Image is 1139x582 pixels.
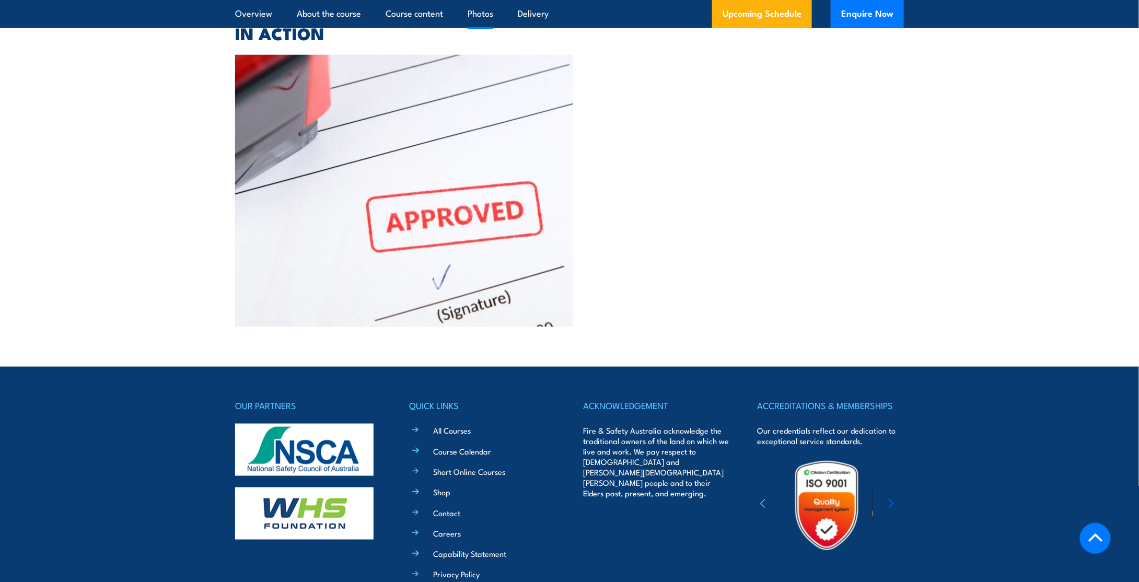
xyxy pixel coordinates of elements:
a: All Courses [433,425,471,436]
img: Untitled design (19) [781,460,873,551]
img: ewpa-logo [873,487,963,523]
a: Shop [433,486,450,497]
h4: OUR PARTNERS [235,398,381,413]
h4: ACCREDITATIONS & MEMBERSHIPS [758,398,904,413]
a: Contact [433,507,460,518]
a: Course Calendar [433,446,491,457]
img: nsca-logo-footer [235,424,374,476]
h4: ACKNOWLEDGEMENT [584,398,730,413]
h2: IN ACTION [235,26,904,40]
img: Issue Work Permits [235,55,573,327]
h4: QUICK LINKS [409,398,555,413]
a: Careers [433,528,461,539]
a: Privacy Policy [433,569,480,580]
p: Our credentials reflect our dedication to exceptional service standards. [758,425,904,446]
p: Fire & Safety Australia acknowledge the traditional owners of the land on which we live and work.... [584,425,730,498]
img: whs-logo-footer [235,487,374,540]
a: Short Online Courses [433,466,505,477]
a: Capability Statement [433,549,506,560]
